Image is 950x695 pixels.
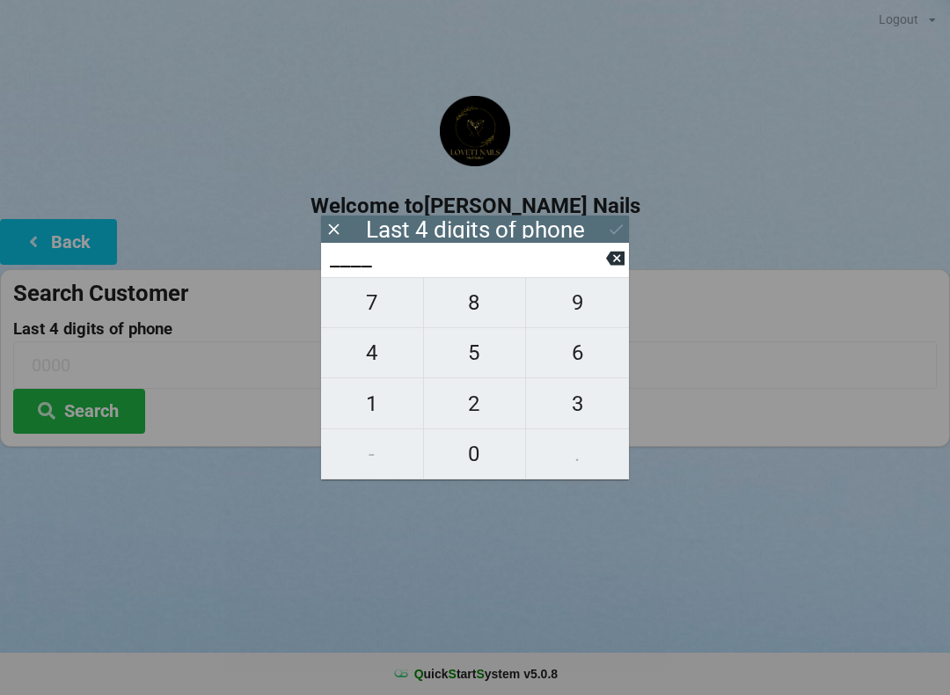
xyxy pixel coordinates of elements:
[424,328,527,378] button: 5
[321,334,423,371] span: 4
[424,385,526,422] span: 2
[321,328,424,378] button: 4
[526,334,629,371] span: 6
[424,334,526,371] span: 5
[424,435,526,472] span: 0
[366,221,585,238] div: Last 4 digits of phone
[424,429,527,479] button: 0
[526,378,629,428] button: 3
[321,284,423,321] span: 7
[526,328,629,378] button: 6
[526,284,629,321] span: 9
[526,385,629,422] span: 3
[321,277,424,328] button: 7
[321,385,423,422] span: 1
[424,284,526,321] span: 8
[526,277,629,328] button: 9
[321,378,424,428] button: 1
[424,378,527,428] button: 2
[424,277,527,328] button: 8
